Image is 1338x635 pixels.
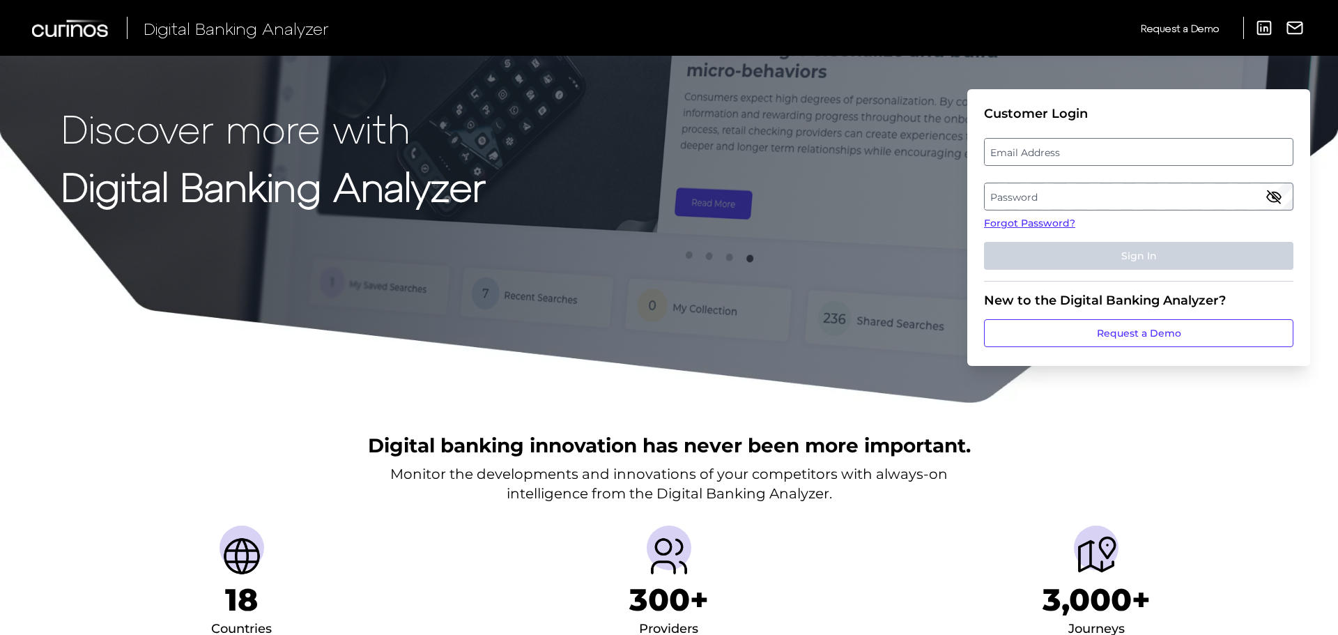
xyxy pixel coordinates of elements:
img: Providers [647,534,691,579]
img: Curinos [32,20,110,37]
span: Request a Demo [1141,22,1219,34]
p: Discover more with [61,106,486,150]
img: Countries [220,534,264,579]
h2: Digital banking innovation has never been more important. [368,432,971,459]
img: Journeys [1074,534,1118,579]
a: Request a Demo [1141,17,1219,40]
h1: 18 [225,581,258,618]
button: Sign In [984,242,1293,270]
span: Digital Banking Analyzer [144,18,329,38]
label: Password [985,184,1292,209]
div: New to the Digital Banking Analyzer? [984,293,1293,308]
h1: 3,000+ [1043,581,1151,618]
a: Request a Demo [984,319,1293,347]
strong: Digital Banking Analyzer [61,162,486,209]
a: Forgot Password? [984,216,1293,231]
h1: 300+ [629,581,709,618]
p: Monitor the developments and innovations of your competitors with always-on intelligence from the... [390,464,948,503]
label: Email Address [985,139,1292,165]
div: Customer Login [984,106,1293,121]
